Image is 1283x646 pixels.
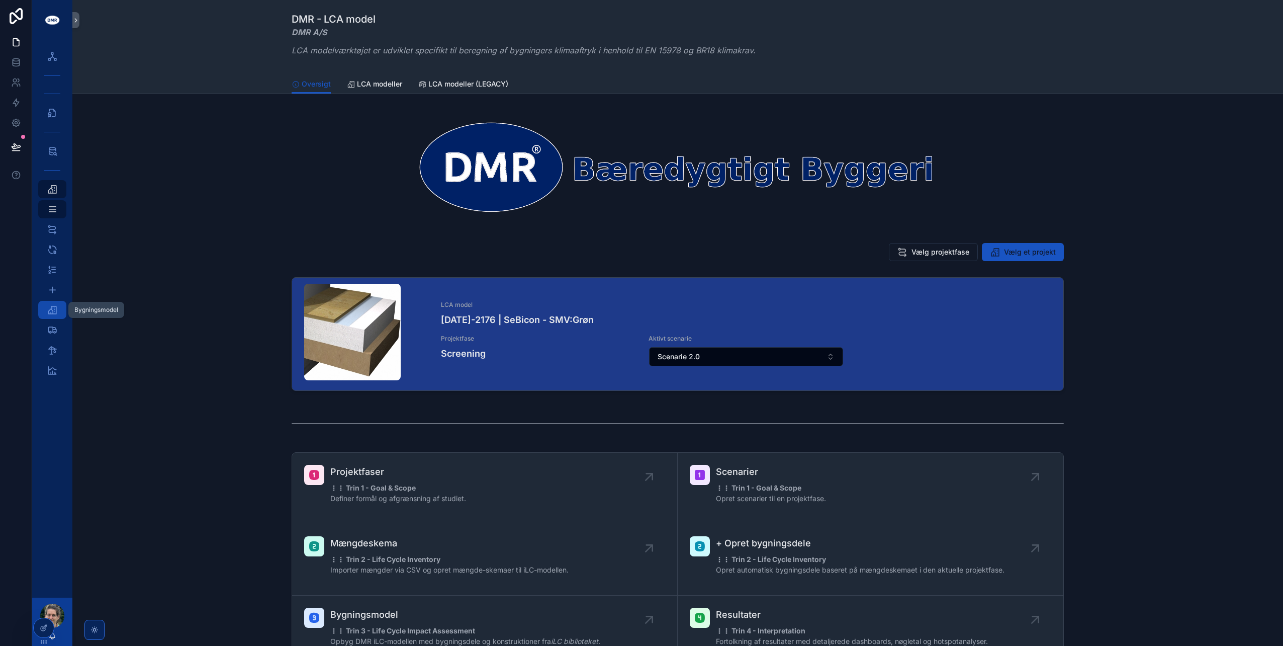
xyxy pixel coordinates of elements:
[716,465,826,479] span: Scenarier
[716,555,826,563] strong: ⋮⋮ Trin 2 - Life Cycle Inventory
[330,608,600,622] span: Bygningsmodel
[716,493,826,504] p: Opret scenarier til en projektfase.
[32,40,72,392] div: scrollable content
[982,243,1064,261] button: Vælg et projekt
[441,313,1051,327] h4: [DATE]-2176 | SeBicon - SMV:Grøn
[44,12,60,28] img: App logo
[441,347,636,360] h4: Screening
[347,75,402,95] a: LCA modeller
[678,524,1063,596] a: + Opret bygningsdele⋮⋮ Trin 2 - Life Cycle InventoryOpret automatisk bygningsdele baseret på mæng...
[716,564,1004,575] p: Opret automatisk bygningsdele baseret på mængdeskemaet i den aktuelle projektfase.
[716,483,801,492] strong: ⋮⋮ Trin 1 - Goal & Scope
[649,335,844,343] span: Aktivt scenarie
[292,27,327,37] em: DMR A/S
[716,536,1004,550] span: + Opret bygningsdele
[441,335,636,343] span: Projektfase
[302,79,331,89] span: Oversigt
[330,493,466,504] p: Definer formål og afgrænsning af studiet.
[330,626,475,635] strong: ⋮⋮ Trin 3 - Life Cycle Impact Assessment
[716,626,805,635] strong: ⋮⋮ Trin 4 - Interpretation
[1004,247,1056,257] span: Vælg et projekt
[658,352,700,362] span: Scenarie 2.0
[304,284,401,380] div: attHRU7O5bEcsBTB120618-354x339-u-beton-3416210889.jpg
[441,301,1051,309] span: LCA model
[649,347,844,366] button: Select Button
[292,75,331,94] a: Oversigt
[418,75,508,95] a: LCA modeller (LEGACY)
[292,524,678,596] a: Mængdeskema⋮⋮ Trin 2 - Life Cycle InventoryImporter mængder via CSV og opret mængde-skemaer til i...
[551,637,598,645] em: iLC biblioteket
[292,453,678,524] a: Projektfaser⋮⋮ Trin 1 - Goal & ScopeDefiner formål og afgrænsning af studiet.
[716,608,988,622] span: Resultater
[292,118,1064,215] img: 34798-dmr_logo_baeredygtigt-byggeri_space-arround---noloco---narrow---transparrent---white-DMR.png
[292,45,756,55] em: LCA modelværktøjet er udviklet specifikt til beregning af bygningers klimaaftryk i henhold til EN...
[74,306,118,314] div: Bygningsmodel
[330,483,416,492] strong: ⋮⋮ Trin 1 - Goal & Scope
[292,12,756,26] h1: DMR - LCA model
[911,247,969,257] span: Vælg projektfase
[330,555,440,563] strong: ⋮⋮ Trin 2 - Life Cycle Inventory
[330,536,569,550] span: Mængdeskema
[357,79,402,89] span: LCA modeller
[330,465,466,479] span: Projektfaser
[889,243,978,261] button: Vælg projektfase
[678,453,1063,524] a: Scenarier⋮⋮ Trin 1 - Goal & ScopeOpret scenarier til en projektfase.
[428,79,508,89] span: LCA modeller (LEGACY)
[330,564,569,575] p: Importer mængder via CSV og opret mængde-skemaer til iLC-modellen.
